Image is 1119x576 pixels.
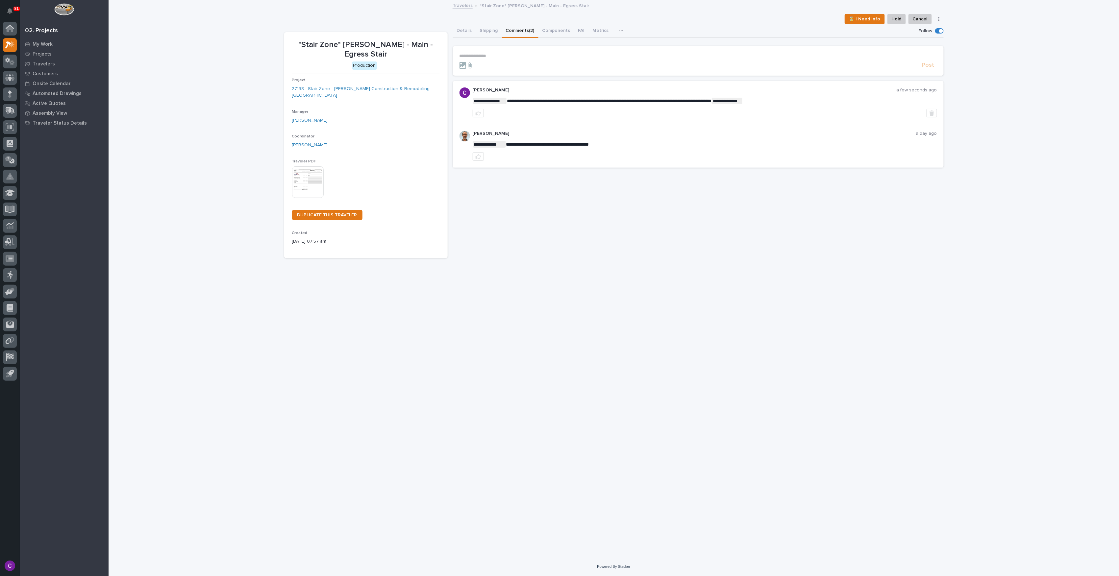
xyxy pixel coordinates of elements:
span: Traveler PDF [292,159,316,163]
button: users-avatar [3,559,17,573]
span: DUPLICATE THIS TRAVELER [297,213,357,217]
p: Customers [33,71,58,77]
p: [PERSON_NAME] [473,87,897,93]
p: 81 [14,6,19,11]
button: Cancel [908,14,932,24]
span: ⏳ I Need Info [849,15,881,23]
p: a day ago [916,131,937,136]
a: Traveler Status Details [20,118,109,128]
p: [DATE] 07:57 am [292,238,440,245]
p: My Work [33,41,53,47]
span: Cancel [913,15,928,23]
span: Manager [292,110,309,114]
button: ⏳ I Need Info [845,14,885,24]
a: Customers [20,69,109,79]
button: Shipping [476,24,502,38]
img: AOh14GhUnP333BqRmXh-vZ-TpYZQaFVsuOFmGre8SRZf2A=s96-c [460,131,470,141]
p: *Stair Zone* [PERSON_NAME] - Main - Egress Stair [292,40,440,59]
p: Active Quotes [33,101,66,107]
button: Hold [887,14,906,24]
a: Onsite Calendar [20,79,109,88]
p: Automated Drawings [33,91,82,97]
span: Created [292,231,308,235]
a: Assembly View [20,108,109,118]
p: *Stair Zone* [PERSON_NAME] - Main - Egress Stair [480,2,589,9]
button: FAI [574,24,589,38]
span: Project [292,78,306,82]
button: like this post [473,109,484,117]
div: Notifications81 [8,8,17,18]
div: 02. Projects [25,27,58,35]
span: Coordinator [292,134,315,138]
img: Workspace Logo [54,3,74,15]
p: Assembly View [33,110,67,116]
a: Powered By Stacker [597,564,630,568]
a: [PERSON_NAME] [292,117,328,124]
a: [PERSON_NAME] [292,142,328,149]
p: Travelers [33,61,55,67]
a: Projects [20,49,109,59]
p: [PERSON_NAME] [473,131,916,136]
button: Post [919,61,937,69]
a: My Work [20,39,109,49]
button: Metrics [589,24,613,38]
a: Travelers [453,1,473,9]
button: Delete post [927,109,937,117]
button: Details [453,24,476,38]
p: Projects [33,51,52,57]
a: Travelers [20,59,109,69]
p: a few seconds ago [897,87,937,93]
a: Automated Drawings [20,88,109,98]
a: Active Quotes [20,98,109,108]
span: Post [922,61,934,69]
div: Production [352,61,377,70]
span: Hold [892,15,902,23]
button: Components [538,24,574,38]
button: Notifications [3,4,17,18]
p: Traveler Status Details [33,120,87,126]
button: like this post [473,152,484,161]
button: Comments (2) [502,24,538,38]
a: 27138 - Stair Zone - [PERSON_NAME] Construction & Remodeling - [GEOGRAPHIC_DATA] [292,85,440,99]
p: Onsite Calendar [33,81,71,87]
p: Follow [919,28,932,34]
a: DUPLICATE THIS TRAVELER [292,210,362,220]
img: AItbvmm9XFGwq9MR7ZO9lVE1d7-1VhVxQizPsTd1Fh95=s96-c [460,87,470,98]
